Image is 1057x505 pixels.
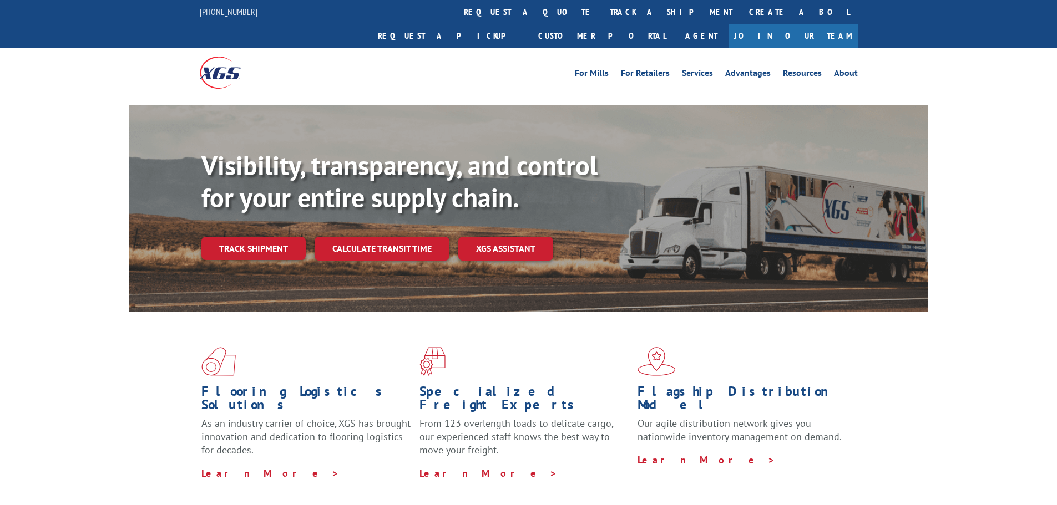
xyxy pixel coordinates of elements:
a: About [834,69,858,81]
a: Services [682,69,713,81]
h1: Flooring Logistics Solutions [201,385,411,417]
b: Visibility, transparency, and control for your entire supply chain. [201,148,598,215]
a: Join Our Team [729,24,858,48]
h1: Specialized Freight Experts [419,385,629,417]
a: For Retailers [621,69,670,81]
a: Learn More > [419,467,558,480]
a: Track shipment [201,237,306,260]
h1: Flagship Distribution Model [638,385,847,417]
a: Customer Portal [530,24,674,48]
a: Learn More > [201,467,340,480]
a: For Mills [575,69,609,81]
img: xgs-icon-total-supply-chain-intelligence-red [201,347,236,376]
a: Request a pickup [370,24,530,48]
a: Learn More > [638,453,776,466]
a: XGS ASSISTANT [458,237,553,261]
a: Resources [783,69,822,81]
img: xgs-icon-flagship-distribution-model-red [638,347,676,376]
a: Calculate transit time [315,237,449,261]
span: As an industry carrier of choice, XGS has brought innovation and dedication to flooring logistics... [201,417,411,456]
p: From 123 overlength loads to delicate cargo, our experienced staff knows the best way to move you... [419,417,629,466]
img: xgs-icon-focused-on-flooring-red [419,347,446,376]
a: [PHONE_NUMBER] [200,6,257,17]
a: Advantages [725,69,771,81]
a: Agent [674,24,729,48]
span: Our agile distribution network gives you nationwide inventory management on demand. [638,417,842,443]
